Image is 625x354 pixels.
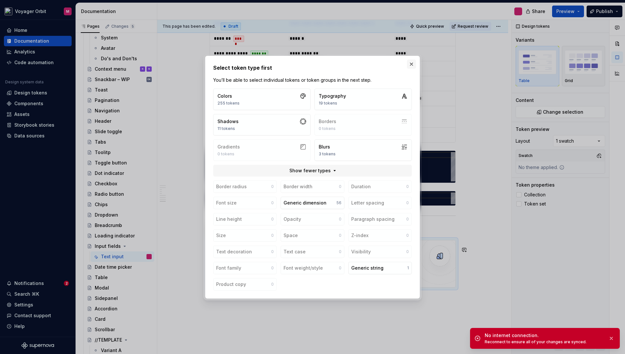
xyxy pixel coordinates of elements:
button: Generic string1 [348,262,412,274]
div: 19 tokens [319,101,346,106]
span: Show fewer types [289,167,331,174]
div: Generic dimension [284,200,326,206]
div: 255 tokens [217,101,240,106]
div: Shadows [217,118,239,125]
div: 3 tokens [319,151,336,157]
div: Blurs [319,144,336,150]
div: Typography [319,93,346,99]
button: Show fewer types [213,165,412,177]
div: Reconnect to ensure all of your changes are synced. [485,339,603,345]
div: No internet connection. [485,332,603,339]
p: You’ll be able to select individual tokens or token groups in the next step. [213,77,412,83]
button: Generic dimension56 [281,197,344,209]
button: Colors255 tokens [213,89,311,110]
h2: Select token type first [213,64,412,72]
div: Generic string [351,265,383,271]
button: Typography19 tokens [314,89,412,110]
button: Shadows11 tokens [213,114,311,135]
div: 11 tokens [217,126,239,131]
div: Colors [217,93,240,99]
div: 1 [407,265,409,271]
div: 56 [337,200,341,205]
button: Blurs3 tokens [314,139,412,161]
